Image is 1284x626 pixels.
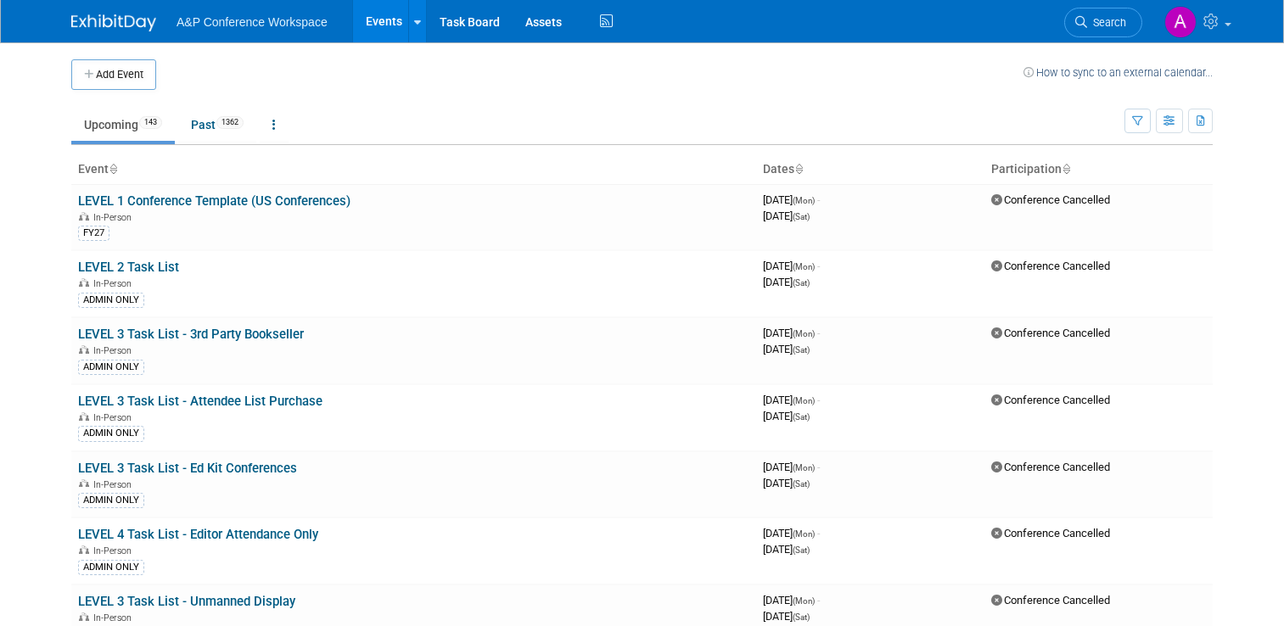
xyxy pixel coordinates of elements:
img: In-Person Event [79,545,89,554]
div: ADMIN ONLY [78,560,144,575]
span: [DATE] [763,610,810,623]
span: (Sat) [793,212,810,221]
span: A&P Conference Workspace [177,15,328,29]
a: Upcoming143 [71,109,175,141]
span: Conference Cancelled [991,527,1110,539]
a: LEVEL 2 Task List [78,260,179,275]
span: - [817,193,820,206]
span: Conference Cancelled [991,193,1110,206]
a: LEVEL 1 Conference Template (US Conferences) [78,193,350,209]
div: ADMIN ONLY [78,493,144,508]
img: Anna Roberts [1164,6,1197,38]
a: Sort by Participation Type [1062,162,1070,176]
a: Search [1064,8,1142,37]
button: Add Event [71,59,156,90]
a: Sort by Event Name [109,162,117,176]
img: In-Person Event [79,345,89,354]
span: Search [1087,16,1126,29]
span: (Mon) [793,596,815,606]
span: In-Person [93,545,137,556]
span: Conference Cancelled [991,394,1110,406]
span: (Mon) [793,329,815,338]
span: [DATE] [763,527,820,539]
a: Sort by Start Date [794,162,803,176]
span: [DATE] [763,410,810,422]
span: [DATE] [763,594,820,606]
span: - [817,594,820,606]
span: [DATE] [763,394,820,406]
div: ADMIN ONLY [78,426,144,441]
span: [DATE] [763,193,820,206]
img: ExhibitDay [71,14,156,31]
span: (Sat) [793,412,810,422]
span: [DATE] [763,343,810,355]
span: Conference Cancelled [991,461,1110,473]
span: [DATE] [763,477,810,489]
a: LEVEL 3 Task List - Ed Kit Conferences [78,461,297,476]
span: In-Person [93,479,137,490]
img: In-Person Event [79,212,89,221]
span: - [817,394,820,406]
span: (Mon) [793,463,815,472]
div: FY27 [78,226,109,241]
a: How to sync to an external calendar... [1023,66,1213,79]
img: In-Person Event [79,612,89,621]
span: In-Person [93,345,137,356]
span: [DATE] [763,461,820,473]
img: In-Person Event [79,412,89,421]
span: 143 [139,116,162,129]
span: - [817,461,820,473]
span: Conference Cancelled [991,260,1110,272]
span: (Mon) [793,529,815,539]
span: [DATE] [763,276,810,288]
span: - [817,260,820,272]
span: (Mon) [793,196,815,205]
span: (Sat) [793,479,810,489]
a: LEVEL 3 Task List - 3rd Party Bookseller [78,327,304,342]
span: (Sat) [793,545,810,555]
span: In-Person [93,212,137,223]
img: In-Person Event [79,278,89,287]
a: LEVEL 3 Task List - Attendee List Purchase [78,394,322,409]
img: In-Person Event [79,479,89,488]
span: (Mon) [793,396,815,405]
th: Participation [984,155,1213,184]
div: ADMIN ONLY [78,293,144,308]
a: Past1362 [178,109,256,141]
span: [DATE] [763,210,810,222]
span: Conference Cancelled [991,327,1110,339]
th: Event [71,155,756,184]
span: Conference Cancelled [991,594,1110,606]
span: [DATE] [763,327,820,339]
span: [DATE] [763,260,820,272]
span: (Mon) [793,262,815,271]
a: LEVEL 4 Task List - Editor Attendance Only [78,527,318,542]
span: 1362 [216,116,244,129]
span: In-Person [93,278,137,289]
span: In-Person [93,412,137,423]
a: LEVEL 3 Task List - Unmanned Display [78,594,295,609]
span: [DATE] [763,543,810,556]
span: (Sat) [793,278,810,288]
span: In-Person [93,612,137,623]
span: - [817,327,820,339]
div: ADMIN ONLY [78,360,144,375]
span: (Sat) [793,612,810,622]
th: Dates [756,155,984,184]
span: - [817,527,820,539]
span: (Sat) [793,345,810,355]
